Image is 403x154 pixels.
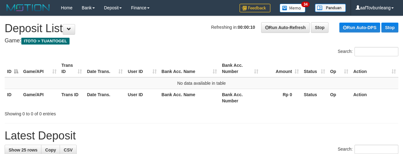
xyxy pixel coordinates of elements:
h4: Game: [5,38,398,44]
th: Amount: activate to sort column ascending [261,60,301,77]
th: Action: activate to sort column ascending [351,60,398,77]
th: Bank Acc. Name [159,89,220,106]
img: panduan.png [315,4,346,12]
th: Bank Acc. Name: activate to sort column ascending [159,60,220,77]
th: Status: activate to sort column ascending [301,60,328,77]
a: Run Auto-Refresh [261,22,310,33]
th: Date Trans. [84,89,125,106]
span: Show 25 rows [9,148,37,152]
th: Rp 0 [261,89,301,106]
span: Copy [45,148,56,152]
th: Bank Acc. Number [219,89,261,106]
th: Game/API [21,89,59,106]
h1: Latest Deposit [5,130,398,142]
td: No data available in table [5,77,398,89]
th: User ID [125,89,159,106]
th: Trans ID: activate to sort column ascending [59,60,85,77]
th: User ID: activate to sort column ascending [125,60,159,77]
input: Search: [354,47,398,56]
img: MOTION_logo.png [5,3,52,12]
th: Bank Acc. Number: activate to sort column ascending [219,60,261,77]
th: Date Trans.: activate to sort column ascending [84,60,125,77]
label: Search: [338,47,398,56]
th: Op: activate to sort column ascending [328,60,351,77]
th: Status [301,89,328,106]
th: Op [328,89,351,106]
th: Action [351,89,398,106]
a: Run Auto-DPS [339,23,380,32]
span: ITOTO > TUANTOGEL [21,38,70,45]
a: Stop [381,23,398,32]
img: Button%20Memo.svg [280,4,306,12]
span: Refreshing in: [211,25,255,30]
div: Showing 0 to 0 of 0 entries [5,108,163,117]
strong: 00:00:10 [238,25,255,30]
th: Trans ID [59,89,85,106]
span: CSV [64,148,73,152]
label: Search: [338,145,398,154]
th: ID [5,89,21,106]
th: ID: activate to sort column descending [5,60,21,77]
a: Stop [311,22,329,33]
input: Search: [354,145,398,154]
h1: Deposit List [5,22,398,35]
th: Game/API: activate to sort column ascending [21,60,59,77]
img: Feedback.jpg [240,4,270,12]
span: 34 [301,2,310,7]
